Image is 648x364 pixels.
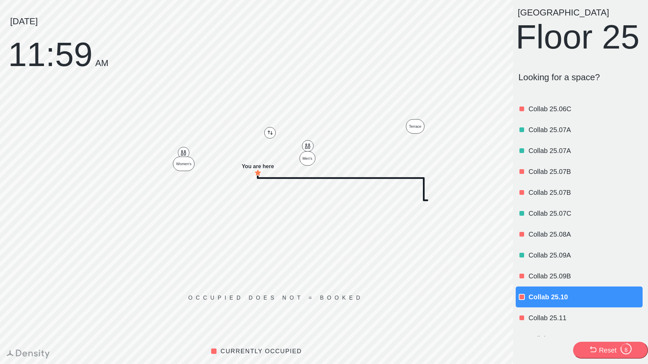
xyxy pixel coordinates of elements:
[529,146,641,155] p: Collab 25.07A
[599,345,617,355] div: Reset
[529,230,641,239] p: Collab 25.08A
[529,334,641,343] p: Collab 25.12
[529,125,641,134] p: Collab 25.07A
[518,72,643,83] p: Looking for a space?
[573,342,648,359] button: Reset8
[529,292,641,302] p: Collab 25.10
[529,271,641,281] p: Collab 25.09B
[529,104,641,114] p: Collab 25.06C
[529,188,641,197] p: Collab 25.07B
[529,250,641,260] p: Collab 25.09A
[620,347,632,353] div: 8
[529,167,641,176] p: Collab 25.07B
[529,209,641,218] p: Collab 25.07C
[529,313,641,323] p: Collab 25.11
